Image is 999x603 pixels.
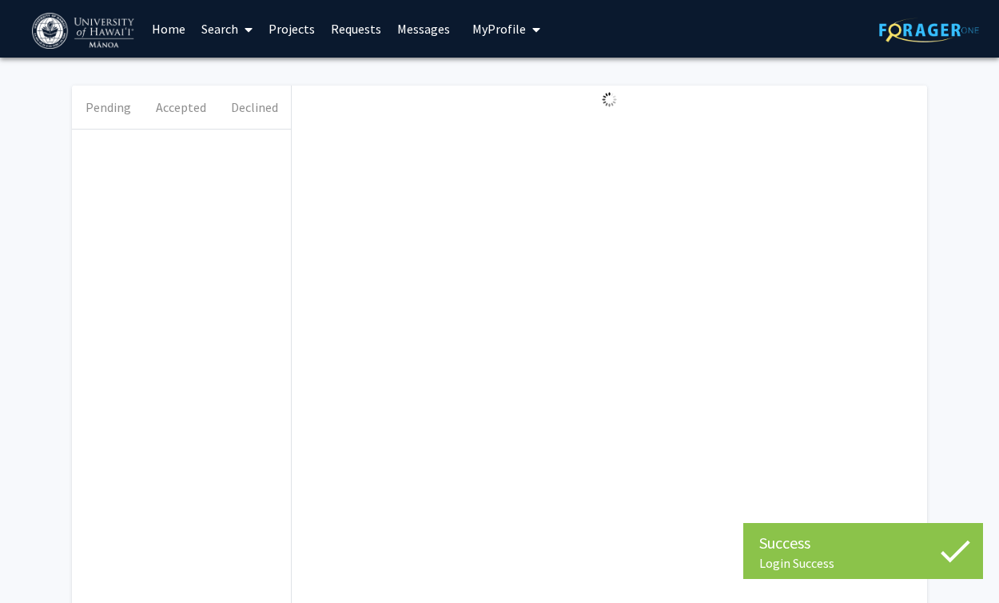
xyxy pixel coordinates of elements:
[323,1,389,57] a: Requests
[389,1,458,57] a: Messages
[472,21,526,37] span: My Profile
[759,531,967,555] div: Success
[218,86,291,129] button: Declined
[145,86,217,129] button: Accepted
[879,18,979,42] img: ForagerOne Logo
[32,13,137,49] img: University of Hawaiʻi at Mānoa Logo
[759,555,967,571] div: Login Success
[261,1,323,57] a: Projects
[595,86,623,114] img: Loading
[72,86,145,129] button: Pending
[144,1,193,57] a: Home
[193,1,261,57] a: Search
